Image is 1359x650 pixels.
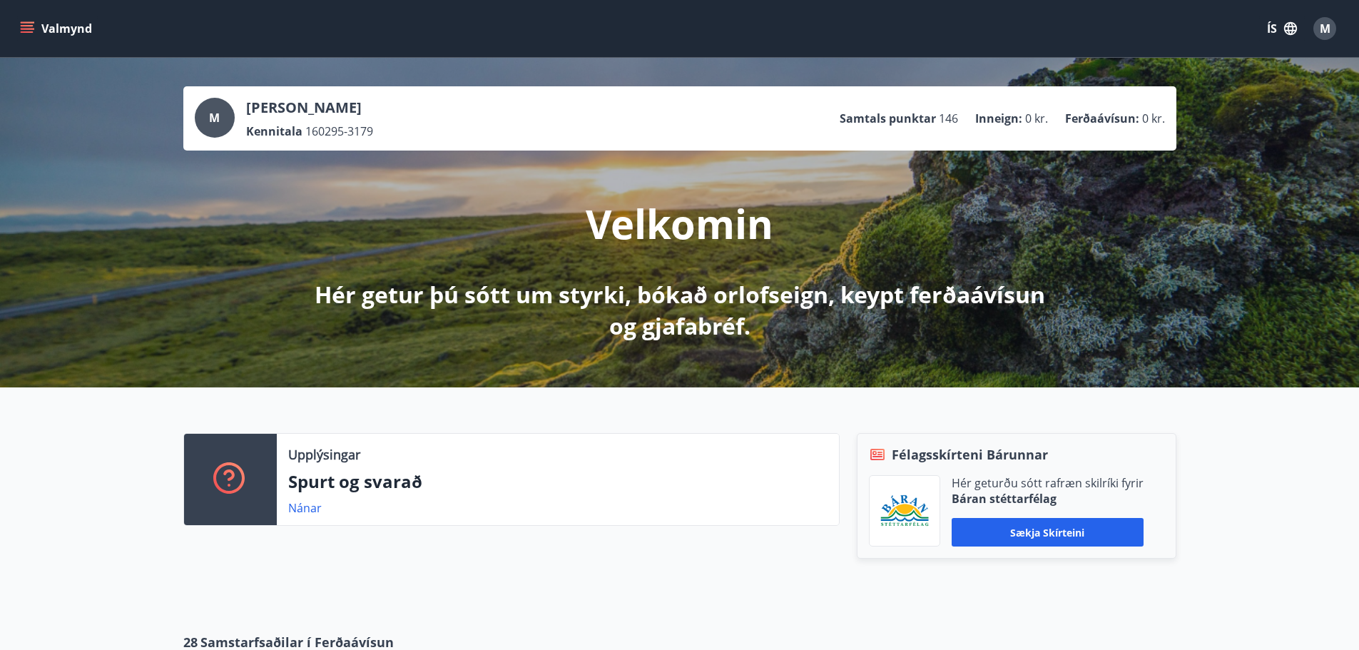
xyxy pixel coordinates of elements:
span: 0 kr. [1142,111,1165,126]
p: Ferðaávísun : [1065,111,1139,126]
button: menu [17,16,98,41]
span: M [1320,21,1330,36]
button: Sækja skírteini [952,518,1144,547]
span: 0 kr. [1025,111,1048,126]
p: Upplýsingar [288,445,360,464]
p: Hér geturðu sótt rafræn skilríki fyrir [952,475,1144,491]
p: Spurt og svarað [288,469,828,494]
p: Inneign : [975,111,1022,126]
button: M [1308,11,1342,46]
p: Kennitala [246,123,302,139]
p: [PERSON_NAME] [246,98,373,118]
span: M [209,110,220,126]
p: Samtals punktar [840,111,936,126]
p: Báran stéttarfélag [952,491,1144,507]
a: Nánar [288,500,322,516]
button: ÍS [1259,16,1305,41]
p: Velkomin [586,196,773,250]
p: Hér getur þú sótt um styrki, bókað orlofseign, keypt ferðaávísun og gjafabréf. [303,279,1057,342]
img: Bz2lGXKH3FXEIQKvoQ8VL0Fr0uCiWgfgA3I6fSs8.png [880,494,929,528]
span: 146 [939,111,958,126]
span: Félagsskírteni Bárunnar [892,445,1048,464]
span: 160295-3179 [305,123,373,139]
